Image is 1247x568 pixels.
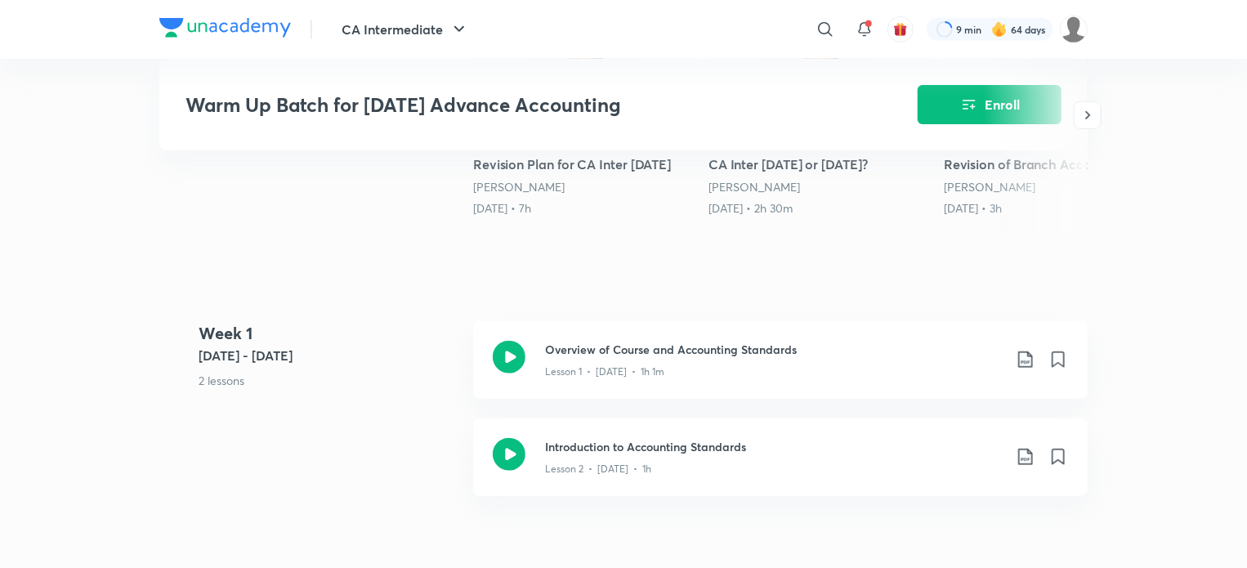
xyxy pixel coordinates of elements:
[473,179,565,195] a: [PERSON_NAME]
[887,16,914,42] button: avatar
[159,18,291,38] img: Company Logo
[185,93,825,117] h3: Warm Up Batch for [DATE] Advance Accounting
[1060,16,1088,43] img: dhanak
[332,13,479,46] button: CA Intermediate
[199,372,460,389] p: 2 lessons
[473,200,695,217] div: 26th May • 7h
[893,22,908,37] img: avatar
[545,365,664,379] p: Lesson 1 • [DATE] • 1h 1m
[199,346,460,365] h5: [DATE] - [DATE]
[991,21,1008,38] img: streak
[918,85,1062,124] button: Enroll
[159,18,291,42] a: Company Logo
[944,154,1166,174] h5: Revision of Branch Accounting I
[708,179,931,195] div: Nakul Katheria
[473,154,695,174] h5: Revision Plan for CA Inter [DATE]
[473,321,1088,418] a: Overview of Course and Accounting StandardsLesson 1 • [DATE] • 1h 1m
[199,321,460,346] h4: Week 1
[473,418,1088,516] a: Introduction to Accounting StandardsLesson 2 • [DATE] • 1h
[944,179,1035,195] a: [PERSON_NAME]
[708,179,800,195] a: [PERSON_NAME]
[944,200,1166,217] div: 30th Jun • 3h
[545,438,1003,455] h3: Introduction to Accounting Standards
[708,154,931,174] h5: CA Inter [DATE] or [DATE]?
[944,179,1166,195] div: Nakul Katheria
[545,462,651,476] p: Lesson 2 • [DATE] • 1h
[708,200,931,217] div: 27th Jun • 2h 30m
[473,179,695,195] div: Nakul Katheria
[545,341,1003,358] h3: Overview of Course and Accounting Standards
